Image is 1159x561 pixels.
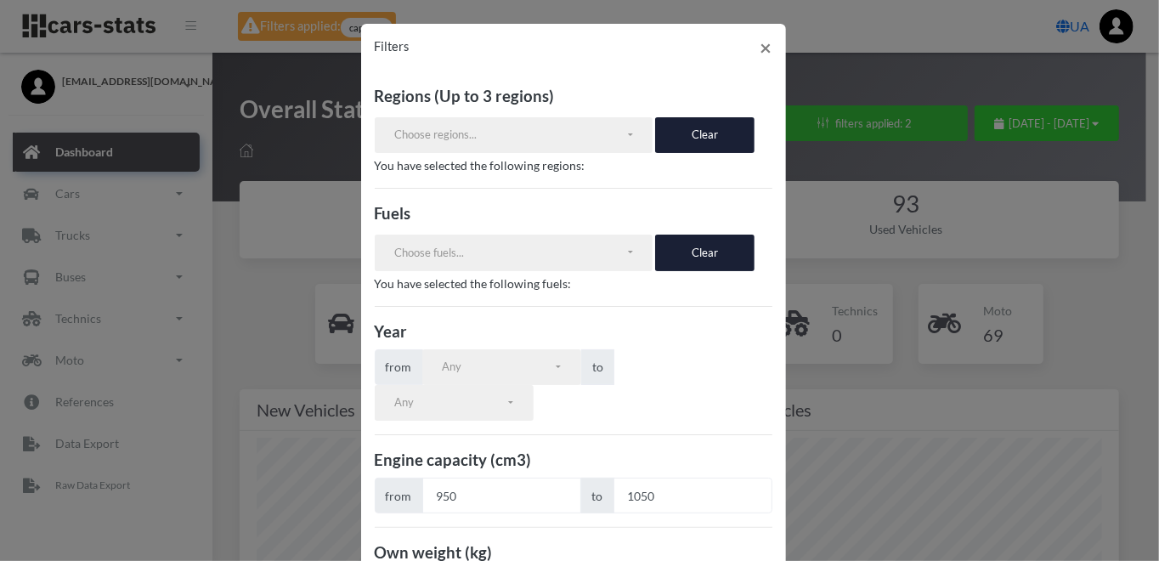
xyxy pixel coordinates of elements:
[394,394,506,411] div: Any
[375,349,423,385] span: from
[375,87,555,105] b: Regions (Up to 3 regions)
[375,276,572,291] span: You have selected the following fuels:
[375,235,653,270] button: Choose fuels...
[394,245,625,262] div: Choose fuels...
[655,235,755,270] button: Clear
[655,117,755,153] button: Clear
[760,35,772,59] span: ×
[375,450,532,469] b: Engine capacity (cm3)
[747,24,786,71] button: Close
[375,117,653,153] button: Choose regions...
[375,39,410,54] span: Filters
[375,158,585,173] span: You have selected the following regions:
[581,478,614,513] span: to
[375,204,411,223] b: Fuels
[581,349,614,385] span: to
[394,127,625,144] div: Choose regions...
[375,385,534,421] button: Any
[375,322,408,341] b: Year
[442,359,553,376] div: Any
[375,478,423,513] span: from
[422,349,581,385] button: Any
